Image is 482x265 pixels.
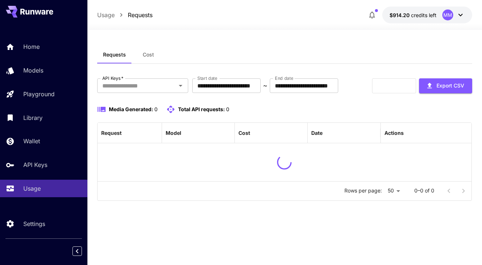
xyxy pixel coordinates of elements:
p: Playground [23,90,55,98]
span: Media Generated: [109,106,153,112]
p: Wallet [23,137,40,145]
div: Model [166,130,181,136]
span: credits left [411,12,436,18]
label: Start date [197,75,217,81]
div: Cost [238,130,250,136]
div: 50 [385,186,403,196]
p: Home [23,42,40,51]
a: Usage [97,11,115,19]
div: Request [101,130,122,136]
p: 0–0 of 0 [414,187,434,194]
span: Cost [143,51,154,58]
button: Export CSV [419,78,472,93]
label: End date [275,75,293,81]
p: Settings [23,219,45,228]
p: Library [23,113,43,122]
button: Open [175,81,186,91]
p: API Keys [23,160,47,169]
label: API Keys [102,75,123,81]
span: $914.20 [390,12,411,18]
p: Usage [23,184,41,193]
button: Collapse sidebar [72,246,82,256]
p: Rows per page: [344,187,382,194]
div: $914.19961 [390,11,436,19]
div: Actions [384,130,404,136]
span: Requests [103,51,126,58]
p: Models [23,66,43,75]
div: Collapse sidebar [78,245,87,258]
div: MM [442,9,453,20]
button: $914.19961MM [382,7,472,23]
span: 0 [154,106,158,112]
div: Date [311,130,323,136]
a: Requests [128,11,153,19]
nav: breadcrumb [97,11,153,19]
span: 0 [226,106,229,112]
span: Total API requests: [178,106,225,112]
p: ~ [263,81,267,90]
